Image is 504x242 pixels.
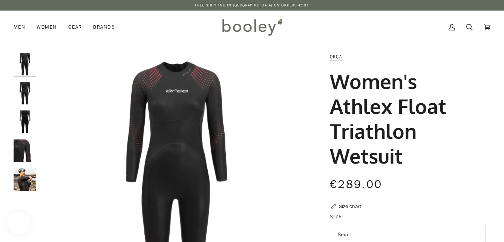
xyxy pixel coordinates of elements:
img: Orca Women's Athlex Float Triathlon Wetsuit Red Buoyancy - Booley Galway [14,139,36,162]
div: Size chart [339,202,361,210]
img: Orca Women's Athlex Float Triathlon Wetsuit Red Buoyancy - Booley Galway [14,82,36,104]
span: €289.00 [330,177,383,192]
span: Gear [68,23,82,31]
img: Orca Women's Athlex Float Triathlon Wetsuit Red Buoyancy - Booley Galway [14,168,36,191]
img: Booley [219,16,285,38]
img: Orca Women's Athlex Float Triathlon Wetsuit Red Buoyancy - Booley Galway [14,110,36,133]
a: Orca [330,54,342,60]
a: Women [31,11,62,44]
span: Men [14,23,25,31]
h1: Women's Athlex Float Triathlon Wetsuit [330,69,480,168]
span: Size [330,213,342,221]
a: Men [14,11,31,44]
span: Brands [93,23,115,31]
span: Women [37,23,57,31]
a: Gear [63,11,88,44]
iframe: Button to open loyalty program pop-up [8,212,30,234]
p: Free Shipping in [GEOGRAPHIC_DATA] on Orders €50+ [195,2,309,8]
a: Brands [87,11,121,44]
img: Orca Women's Athlex Float Triathlon Wetsuit Red Buoyancy - Booley Galway [14,53,36,75]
